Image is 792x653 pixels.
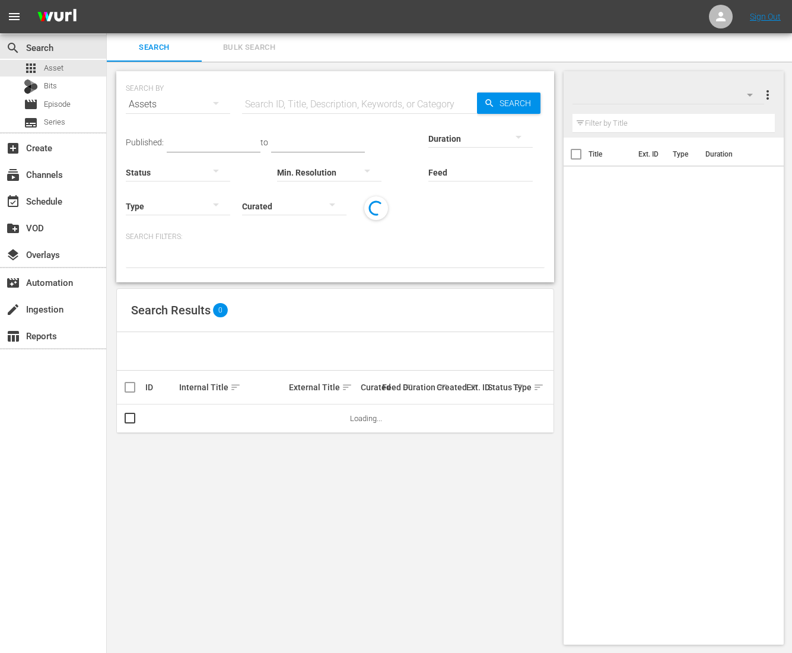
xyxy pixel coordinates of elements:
div: Assets [126,88,230,121]
span: Loading... [350,414,382,423]
div: Bits [24,79,38,94]
span: sort [342,382,352,393]
div: ID [145,383,176,392]
span: Bits [44,80,57,92]
th: Duration [698,138,769,171]
div: Curated [361,383,378,392]
div: External Title [289,380,357,394]
th: Title [589,138,631,171]
span: Search [6,41,20,55]
span: Automation [6,276,20,290]
th: Type [666,138,698,171]
div: Type [513,380,526,394]
th: Ext. ID [631,138,666,171]
span: Ingestion [6,302,20,317]
a: Sign Out [750,12,781,21]
span: menu [7,9,21,24]
span: Schedule [6,195,20,209]
div: Ext. ID [466,383,484,392]
p: Search Filters: [126,232,545,242]
button: Search [477,93,540,114]
span: Bulk Search [209,41,290,55]
span: Episode [24,97,38,112]
span: 0 [213,303,228,317]
span: sort [230,382,241,393]
span: Asset [24,61,38,75]
span: Search [495,93,540,114]
span: Published: [126,138,164,147]
span: to [260,138,268,147]
span: Series [24,116,38,130]
div: Duration [403,380,433,394]
span: Asset [44,62,63,74]
span: Search [114,41,195,55]
span: Create [6,141,20,155]
span: VOD [6,221,20,235]
span: Overlays [6,248,20,262]
span: Reports [6,329,20,343]
div: Feed [382,380,400,394]
span: Series [44,116,65,128]
div: Created [437,380,463,394]
span: Channels [6,168,20,182]
button: more_vert [761,81,775,109]
img: ans4CAIJ8jUAAAAAAAAAAAAAAAAAAAAAAAAgQb4GAAAAAAAAAAAAAAAAAAAAAAAAJMjXAAAAAAAAAAAAAAAAAAAAAAAAgAT5G... [28,3,85,31]
span: more_vert [761,88,775,102]
span: Episode [44,98,71,110]
span: Search Results [131,303,211,317]
div: Internal Title [179,380,285,394]
div: Status [488,380,510,394]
